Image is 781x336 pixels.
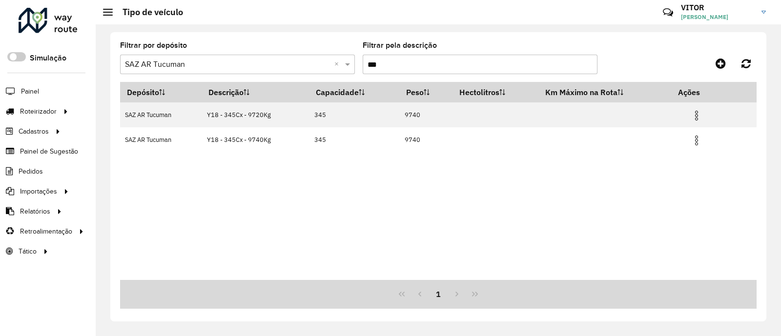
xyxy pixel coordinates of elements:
[202,127,309,152] td: Y18 - 345Cx - 9740Kg
[399,82,452,102] th: Peso
[21,86,39,97] span: Painel
[539,82,672,102] th: Km Máximo na Rota
[658,2,678,23] a: Contato Rápido
[113,7,183,18] h2: Tipo de veículo
[120,102,202,127] td: SAZ AR Tucuman
[20,206,50,217] span: Relatórios
[19,246,37,257] span: Tático
[453,82,539,102] th: Hectolitros
[20,226,72,237] span: Retroalimentação
[363,40,437,51] label: Filtrar pela descrição
[202,102,309,127] td: Y18 - 345Cx - 9720Kg
[399,102,452,127] td: 9740
[681,13,754,21] span: [PERSON_NAME]
[429,285,448,303] button: 1
[19,126,49,137] span: Cadastros
[120,40,187,51] label: Filtrar por depósito
[671,82,730,102] th: Ações
[399,127,452,152] td: 9740
[19,166,43,177] span: Pedidos
[20,186,57,197] span: Importações
[202,82,309,102] th: Descrição
[120,82,202,102] th: Depósito
[309,127,400,152] td: 345
[30,52,66,64] label: Simulação
[20,106,57,117] span: Roteirizador
[309,82,400,102] th: Capacidade
[334,59,343,70] span: Clear all
[681,3,754,12] h3: VITOR
[309,102,400,127] td: 345
[20,146,78,157] span: Painel de Sugestão
[120,127,202,152] td: SAZ AR Tucuman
